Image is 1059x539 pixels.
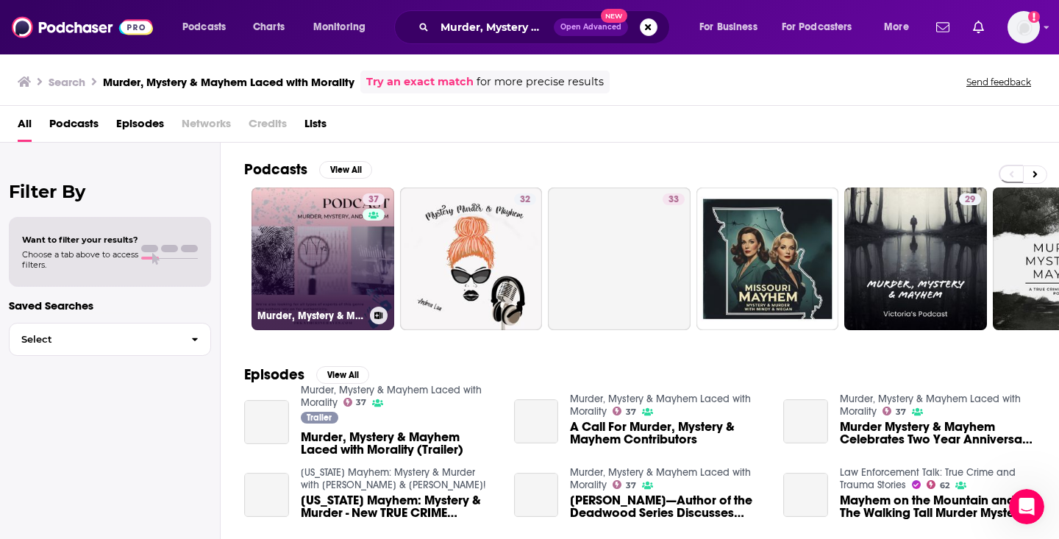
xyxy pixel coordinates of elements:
[116,112,164,142] a: Episodes
[514,193,536,205] a: 32
[927,480,949,489] a: 62
[301,466,485,491] a: Missouri Mayhem: Mystery & Murder with Mindy & Megan!
[103,75,354,89] h3: Murder, Mystery & Mayhem Laced with Morality
[883,407,906,415] a: 37
[49,112,99,142] a: Podcasts
[244,365,304,384] h2: Episodes
[9,323,211,356] button: Select
[570,393,751,418] a: Murder, Mystery & Mayhem Laced with Morality
[10,335,179,344] span: Select
[244,160,372,179] a: PodcastsView All
[316,366,369,384] button: View All
[959,193,981,205] a: 29
[840,421,1035,446] a: Murder Mystery & Mayhem Celebrates Two Year Anniversay With Five Fabulous Authors—KC Grifant, Kat...
[368,193,379,207] span: 37
[435,15,554,39] input: Search podcasts, credits, & more...
[301,384,482,409] a: Murder, Mystery & Mayhem Laced with Morality
[967,15,990,40] a: Show notifications dropdown
[18,112,32,142] a: All
[626,482,636,489] span: 37
[12,13,153,41] img: Podchaser - Follow, Share and Rate Podcasts
[244,365,369,384] a: EpisodesView All
[244,160,307,179] h2: Podcasts
[689,15,776,39] button: open menu
[962,76,1035,88] button: Send feedback
[477,74,604,90] span: for more precise results
[9,181,211,202] h2: Filter By
[1008,11,1040,43] span: Logged in as anyalola
[1028,11,1040,23] svg: Add a profile image
[514,473,559,518] a: Ann Charles—Author of the Deadwood Series Discusses Coauthoring Novels Packed with Mystery & Mayhem
[400,188,543,330] a: 32
[844,188,987,330] a: 29
[570,494,766,519] a: Ann Charles—Author of the Deadwood Series Discusses Coauthoring Novels Packed with Mystery & Mayhem
[601,9,627,23] span: New
[840,393,1021,418] a: Murder, Mystery & Mayhem Laced with Morality
[182,17,226,38] span: Podcasts
[554,18,628,36] button: Open AdvancedNew
[1008,11,1040,43] button: Show profile menu
[303,15,385,39] button: open menu
[699,17,757,38] span: For Business
[663,193,685,205] a: 33
[313,17,366,38] span: Monitoring
[257,310,364,322] h3: Murder, Mystery & Mayhem Laced with Morality
[840,466,1016,491] a: Law Enforcement Talk: True Crime and Trauma Stories
[408,10,684,44] div: Search podcasts, credits, & more...
[782,17,852,38] span: For Podcasters
[896,409,906,415] span: 37
[626,409,636,415] span: 37
[884,17,909,38] span: More
[874,15,927,39] button: open menu
[772,15,874,39] button: open menu
[49,75,85,89] h3: Search
[253,17,285,38] span: Charts
[613,480,636,489] a: 37
[570,494,766,519] span: [PERSON_NAME]—Author of the Deadwood Series Discusses Coauthoring Novels Packed with Mystery & Ma...
[249,112,287,142] span: Credits
[570,421,766,446] a: A Call For Murder, Mystery & Mayhem Contributors
[304,112,327,142] a: Lists
[520,193,530,207] span: 32
[301,494,496,519] a: Missouri Mayhem: Mystery & Murder - New TRUE CRIME PODCAST Introduction Episode
[252,188,394,330] a: 37Murder, Mystery & Mayhem Laced with Morality
[182,112,231,142] span: Networks
[570,466,751,491] a: Murder, Mystery & Mayhem Laced with Morality
[1008,11,1040,43] img: User Profile
[783,399,828,444] a: Murder Mystery & Mayhem Celebrates Two Year Anniversay With Five Fabulous Authors—KC Grifant, Kat...
[1009,489,1044,524] iframe: Intercom live chat
[840,494,1035,519] a: Mayhem on the Mountain and The Walking Tall Murder Mystery
[244,400,289,445] a: Murder, Mystery & Mayhem Laced with Morality (Trailer)
[22,235,138,245] span: Want to filter your results?
[613,407,636,415] a: 37
[965,193,975,207] span: 29
[840,421,1035,446] span: Murder Mystery & Mayhem Celebrates Two Year Anniversay With Five Fabulous Authors—[PERSON_NAME], ...
[9,299,211,313] p: Saved Searches
[940,482,949,489] span: 62
[514,399,559,444] a: A Call For Murder, Mystery & Mayhem Contributors
[366,74,474,90] a: Try an exact match
[319,161,372,179] button: View All
[307,413,332,422] span: Trailer
[930,15,955,40] a: Show notifications dropdown
[668,193,679,207] span: 33
[301,431,496,456] a: Murder, Mystery & Mayhem Laced with Morality (Trailer)
[243,15,293,39] a: Charts
[560,24,621,31] span: Open Advanced
[783,473,828,518] a: Mayhem on the Mountain and The Walking Tall Murder Mystery
[356,399,366,406] span: 37
[548,188,691,330] a: 33
[343,398,367,407] a: 37
[363,193,385,205] a: 37
[244,473,289,518] a: Missouri Mayhem: Mystery & Murder - New TRUE CRIME PODCAST Introduction Episode
[22,249,138,270] span: Choose a tab above to access filters.
[172,15,245,39] button: open menu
